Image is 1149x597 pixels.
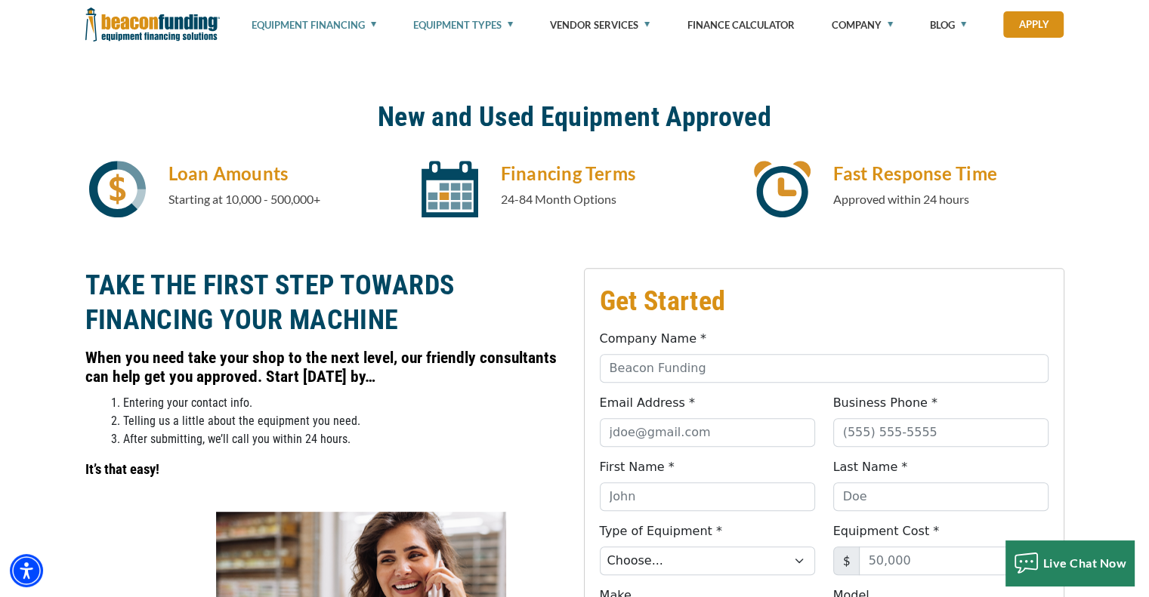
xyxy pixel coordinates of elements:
[600,522,722,540] label: Type of Equipment *
[85,268,566,337] h2: TAKE THE FIRST STEP TOWARDS FINANCING YOUR MACHINE
[1003,11,1064,38] a: Apply
[600,330,707,348] label: Company Name *
[168,190,400,208] p: Starting at 10,000 - 500,000+
[600,394,695,412] label: Email Address *
[600,354,1049,383] input: Beacon Funding
[833,458,908,476] label: Last Name *
[600,458,675,476] label: First Name *
[85,100,1064,134] h2: New and Used Equipment Approved
[123,394,566,412] li: Entering your contact info.
[600,482,815,511] input: John
[833,192,969,206] span: Approved within 24 hours
[1043,555,1127,570] span: Live Chat Now
[859,546,1049,575] input: 50,000
[833,394,937,412] label: Business Phone *
[501,192,616,206] span: 24-84 Month Options
[85,461,159,478] span: It’s that easy!
[89,161,146,217] img: icon
[833,161,1064,186] h4: Fast Response Time
[123,412,566,430] li: Telling us a little about the equipment you need.
[123,430,566,448] li: After submitting, we’ll call you within 24 hours.
[10,554,43,587] div: Accessibility Menu
[833,482,1049,511] input: Doe
[833,522,940,540] label: Equipment Cost *
[1005,540,1135,586] button: Live Chat Now
[600,284,1049,319] h2: Get Started
[168,161,400,186] h4: Loan Amounts
[85,348,557,386] span: When you need take your shop to the next level, our friendly consultants can help get you approve...
[600,418,815,447] input: jdoe@gmail.com
[833,418,1049,447] input: (555) 555-5555
[833,546,860,575] span: $
[501,161,732,186] h4: Financing Terms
